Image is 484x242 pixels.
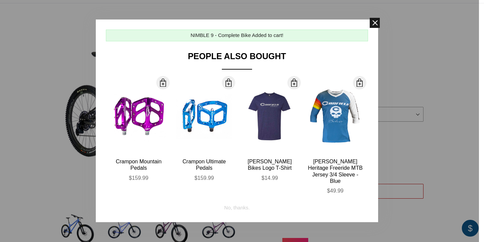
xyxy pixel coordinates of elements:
div: Crampon Ultimate Pedals [176,158,232,171]
img: Canfield-Hertiage-Jersey-Blue-Front_large.jpg [308,89,363,144]
div: [PERSON_NAME] Bikes Logo T-Shirt [242,158,297,171]
div: Crampon Mountain Pedals [111,158,166,171]
span: $159.99 [129,175,149,181]
span: $159.99 [195,175,214,181]
div: No, thanks. [224,199,250,212]
img: Canfield-Crampon-Mountain-Purple-Shopify_large.jpg [111,89,166,144]
div: People Also Bought [106,51,368,70]
img: CANFIELD-LOGO-TEE-BLUE-SHOPIFY_large.jpg [242,89,297,144]
span: $49.99 [327,188,344,194]
div: NIMBLE 9 - Complete Bike Added to cart! [191,32,283,39]
span: $14.99 [261,175,278,181]
img: Canfield-Crampon-Ultimate-Blue_large.jpg [176,89,232,144]
div: [PERSON_NAME] Heritage Freeride MTB Jersey 3/4 Sleeve - Blue [308,158,363,184]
